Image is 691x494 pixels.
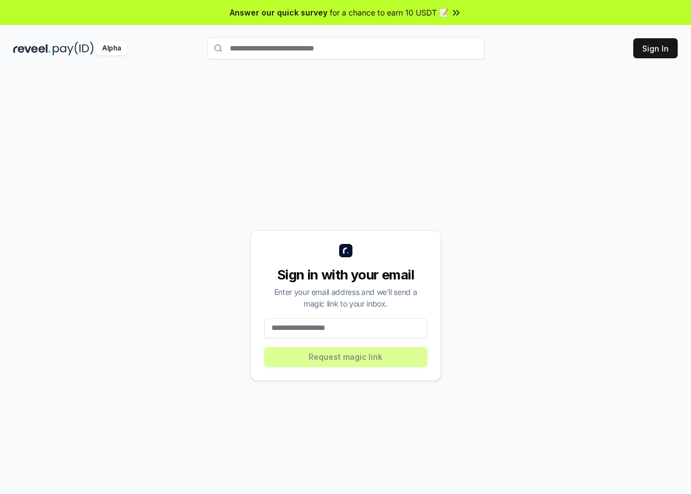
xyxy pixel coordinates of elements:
[339,244,352,257] img: logo_small
[96,42,127,55] div: Alpha
[53,42,94,55] img: pay_id
[330,7,448,18] span: for a chance to earn 10 USDT 📝
[230,7,327,18] span: Answer our quick survey
[633,38,678,58] button: Sign In
[13,42,51,55] img: reveel_dark
[264,286,427,309] div: Enter your email address and we’ll send a magic link to your inbox.
[264,266,427,284] div: Sign in with your email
